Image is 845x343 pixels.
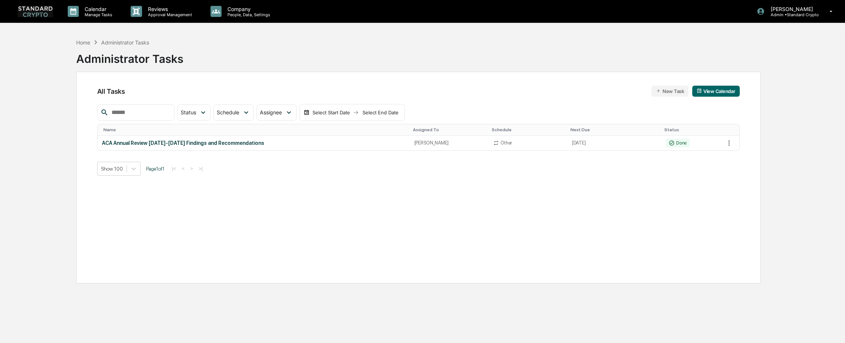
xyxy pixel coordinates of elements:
[181,109,196,115] span: Status
[222,12,274,17] p: People, Data, Settings
[568,136,661,150] td: [DATE]
[353,110,359,115] img: arrow right
[570,127,658,132] div: Toggle SortBy
[414,140,485,146] div: [PERSON_NAME]
[260,109,282,115] span: Assignee
[79,6,116,12] p: Calendar
[18,6,53,17] img: logo
[360,110,401,115] div: Select End Date
[180,165,187,172] button: <
[501,140,512,146] div: Other
[196,165,205,172] button: >|
[142,6,196,12] p: Reviews
[102,140,406,146] div: ACA Annual Review [DATE]-[DATE] Findings and Recommendations
[217,109,239,115] span: Schedule
[666,139,690,147] div: Done
[725,127,739,132] div: Toggle SortBy
[664,127,722,132] div: Toggle SortBy
[79,12,116,17] p: Manage Tasks
[170,165,178,172] button: |<
[97,87,125,95] span: All Tasks
[311,110,351,115] div: Select Start Date
[492,127,564,132] div: Toggle SortBy
[765,6,819,12] p: [PERSON_NAME]
[651,86,689,97] button: New Task
[142,12,196,17] p: Approval Management
[76,46,183,65] div: Administrator Tasks
[222,6,274,12] p: Company
[765,12,819,17] p: Admin • Standard Crypto
[103,127,407,132] div: Toggle SortBy
[146,166,165,172] span: Page 1 of 1
[697,88,702,93] img: calendar
[304,110,310,115] img: calendar
[692,86,740,97] button: View Calendar
[101,39,149,46] div: Administrator Tasks
[188,165,195,172] button: >
[413,127,486,132] div: Toggle SortBy
[76,39,90,46] div: Home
